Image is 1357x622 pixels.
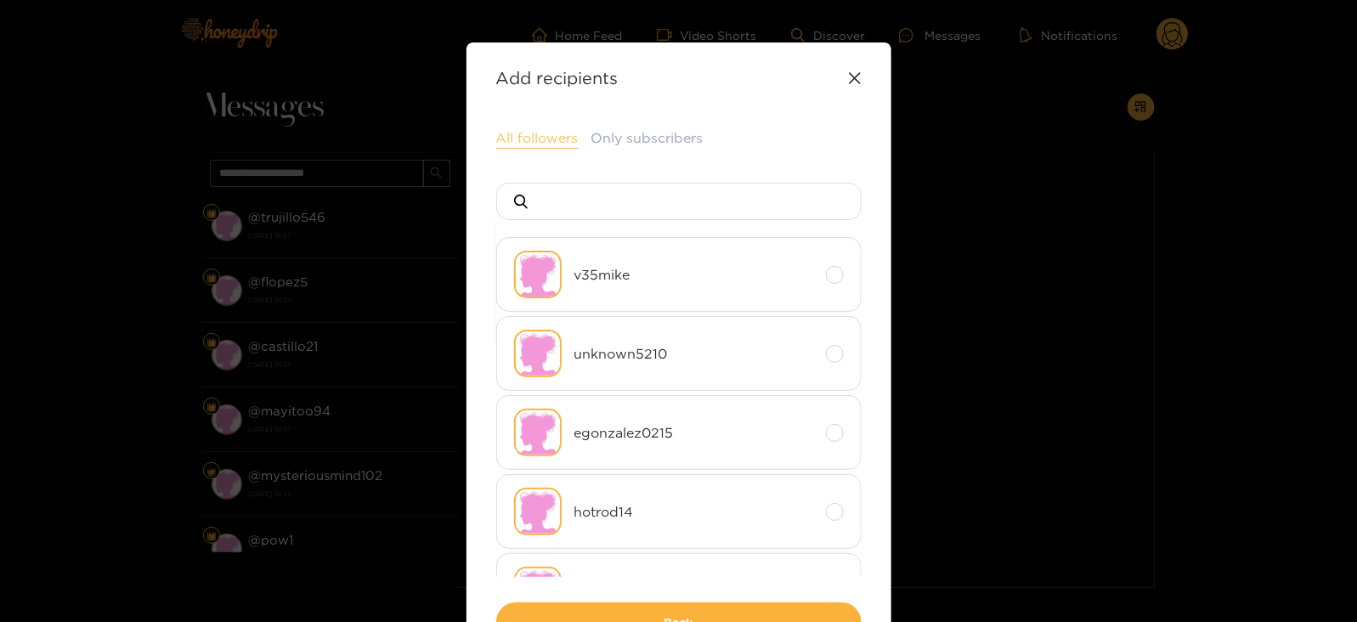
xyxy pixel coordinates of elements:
span: unknown5210 [574,344,813,364]
img: no-avatar.png [514,567,562,614]
img: no-avatar.png [514,251,562,298]
span: egonzalez0215 [574,423,813,443]
img: no-avatar.png [514,488,562,535]
span: hotrod14 [574,502,813,522]
button: All followers [496,128,579,149]
img: no-avatar.png [514,330,562,377]
span: v35mike [574,265,813,285]
button: Only subscribers [591,128,704,148]
img: no-avatar.png [514,409,562,456]
strong: Add recipients [496,68,619,88]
